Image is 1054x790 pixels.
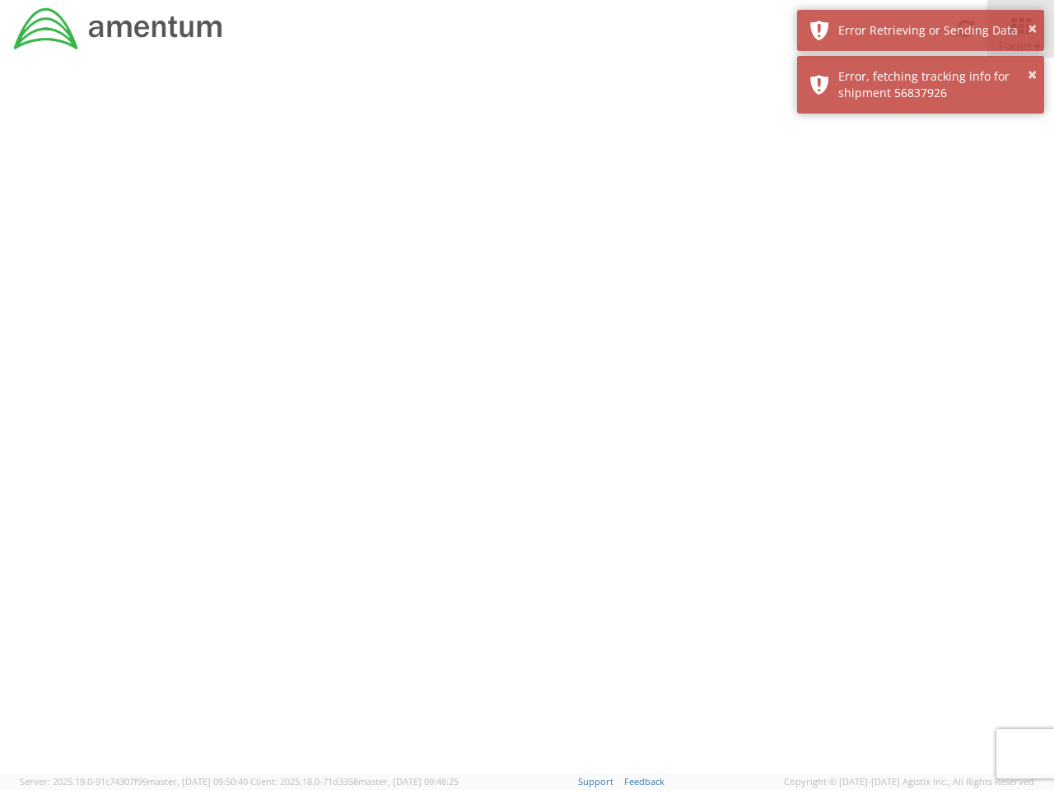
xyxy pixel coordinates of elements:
span: master, [DATE] 09:46:25 [358,775,459,788]
button: × [1028,63,1037,87]
span: Server: 2025.19.0-91c74307f99 [20,775,248,788]
span: Client: 2025.18.0-71d3358 [250,775,459,788]
img: dyn-intl-logo-049831509241104b2a82.png [12,6,225,52]
a: Support [578,775,613,788]
div: Error Retrieving or Sending Data [838,22,1032,39]
span: master, [DATE] 09:50:40 [147,775,248,788]
button: × [1028,17,1037,41]
div: Error, fetching tracking info for shipment 56837926 [838,68,1032,101]
a: Feedback [624,775,665,788]
span: Copyright © [DATE]-[DATE] Agistix Inc., All Rights Reserved [784,775,1034,788]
